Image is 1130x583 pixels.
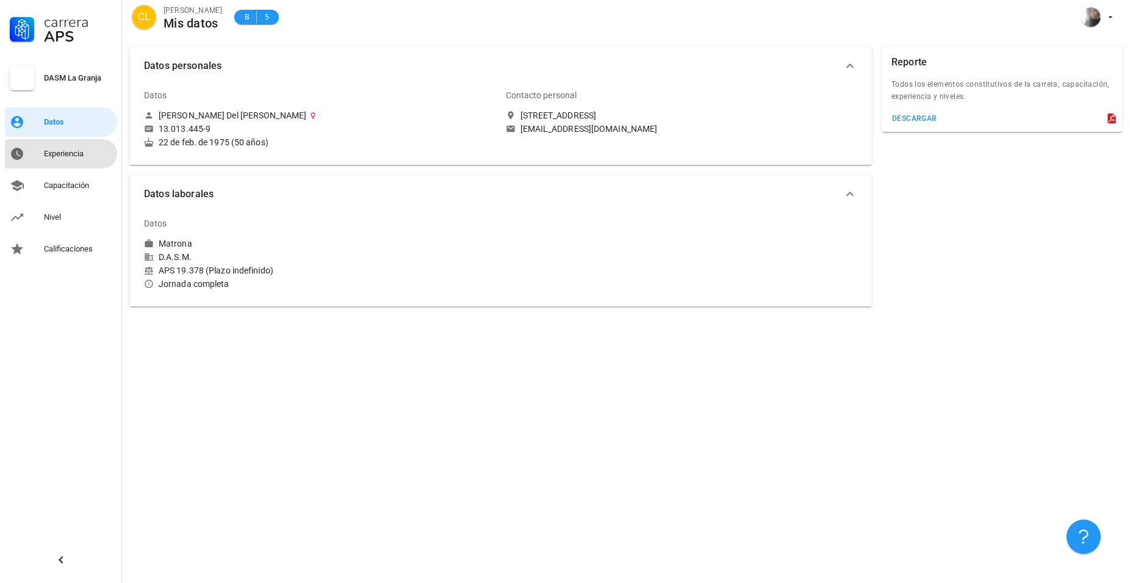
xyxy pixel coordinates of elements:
[144,265,496,276] div: APS 19.378 (Plazo indefinido)
[520,110,597,121] div: [STREET_ADDRESS]
[5,139,117,168] a: Experiencia
[144,278,496,289] div: Jornada completa
[44,15,112,29] div: Carrera
[891,114,937,123] div: descargar
[164,4,222,16] div: [PERSON_NAME]
[891,46,927,78] div: Reporte
[882,78,1123,110] div: Todos los elementos constitutivos de la carrera; capacitación, experiencia y niveles.
[129,175,872,214] button: Datos laborales
[159,238,192,249] div: Matrona
[44,212,112,222] div: Nivel
[44,244,112,254] div: Calificaciones
[144,209,167,238] div: Datos
[887,110,942,127] button: descargar
[5,203,117,232] a: Nivel
[5,107,117,137] a: Datos
[44,117,112,127] div: Datos
[520,123,658,134] div: [EMAIL_ADDRESS][DOMAIN_NAME]
[506,110,858,121] a: [STREET_ADDRESS]
[164,16,222,30] div: Mis datos
[506,123,858,134] a: [EMAIL_ADDRESS][DOMAIN_NAME]
[5,234,117,264] a: Calificaciones
[144,81,167,110] div: Datos
[144,57,843,74] span: Datos personales
[506,81,577,110] div: Contacto personal
[138,5,150,29] span: CL
[44,29,112,44] div: APS
[159,110,306,121] div: [PERSON_NAME] Del [PERSON_NAME]
[132,5,156,29] div: avatar
[144,186,843,203] span: Datos laborales
[44,149,112,159] div: Experiencia
[242,11,251,23] span: B
[129,46,872,85] button: Datos personales
[44,181,112,190] div: Capacitación
[5,171,117,200] a: Capacitación
[262,11,272,23] span: 5
[1081,7,1101,27] div: avatar
[144,252,496,263] div: D.A.S.M.
[144,137,496,148] div: 22 de feb. de 1975 (50 años)
[44,73,112,83] div: DASM La Granja
[159,123,211,134] div: 13.013.445-9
